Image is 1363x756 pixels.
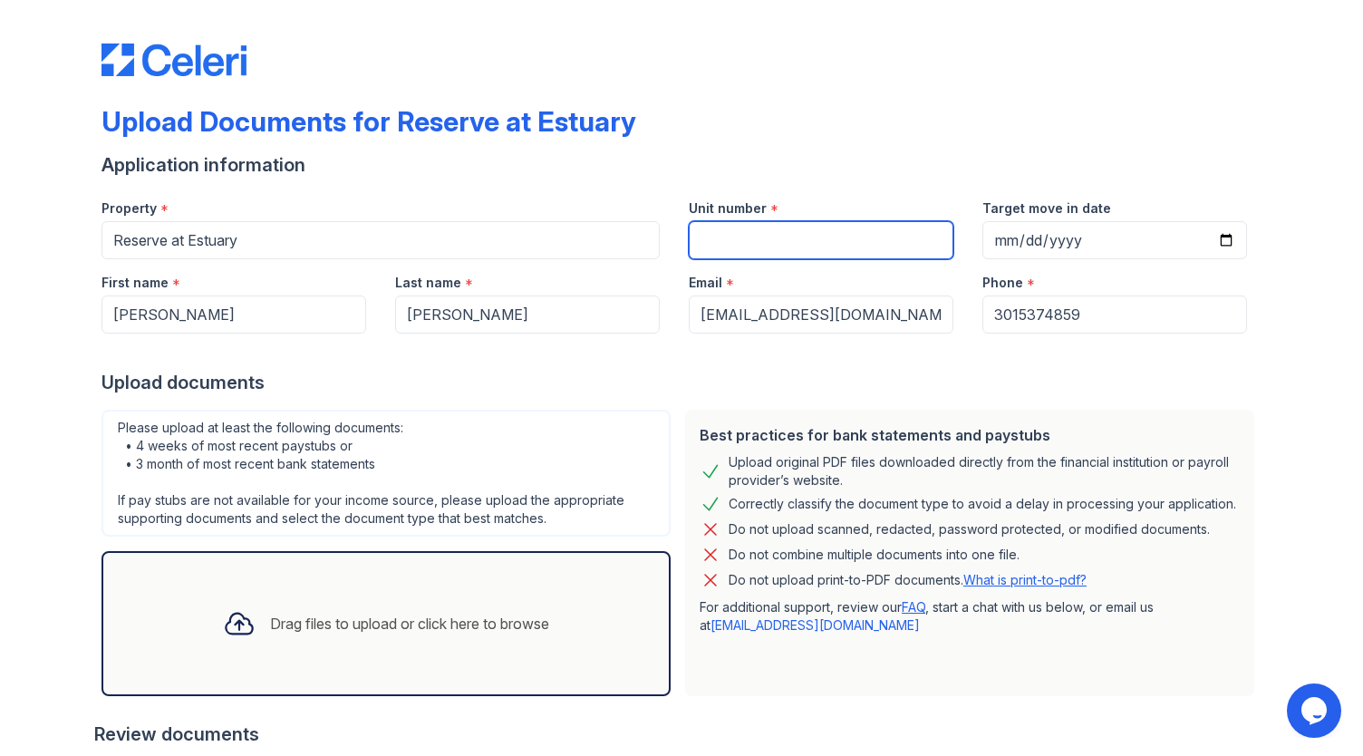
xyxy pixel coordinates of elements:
a: FAQ [902,599,925,615]
div: Do not upload scanned, redacted, password protected, or modified documents. [729,519,1210,540]
div: Drag files to upload or click here to browse [270,613,549,635]
label: Last name [395,274,461,292]
p: Do not upload print-to-PDF documents. [729,571,1087,589]
div: Upload documents [101,370,1261,395]
div: Review documents [94,722,1261,747]
p: For additional support, review our , start a chat with us below, or email us at [700,598,1240,635]
label: Target move in date [982,199,1111,218]
div: Upload Documents for Reserve at Estuary [101,105,636,138]
label: First name [101,274,169,292]
div: Upload original PDF files downloaded directly from the financial institution or payroll provider’... [729,453,1240,489]
div: Please upload at least the following documents: • 4 weeks of most recent paystubs or • 3 month of... [101,410,671,537]
iframe: chat widget [1287,683,1345,738]
div: Application information [101,152,1261,178]
div: Correctly classify the document type to avoid a delay in processing your application. [729,493,1236,515]
div: Do not combine multiple documents into one file. [729,544,1020,566]
label: Phone [982,274,1023,292]
label: Unit number [689,199,767,218]
a: [EMAIL_ADDRESS][DOMAIN_NAME] [710,617,920,633]
div: Best practices for bank statements and paystubs [700,424,1240,446]
label: Property [101,199,157,218]
label: Email [689,274,722,292]
img: CE_Logo_Blue-a8612792a0a2168367f1c8372b55b34899dd931a85d93a1a3d3e32e68fde9ad4.png [101,44,246,76]
a: What is print-to-pdf? [963,572,1087,587]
